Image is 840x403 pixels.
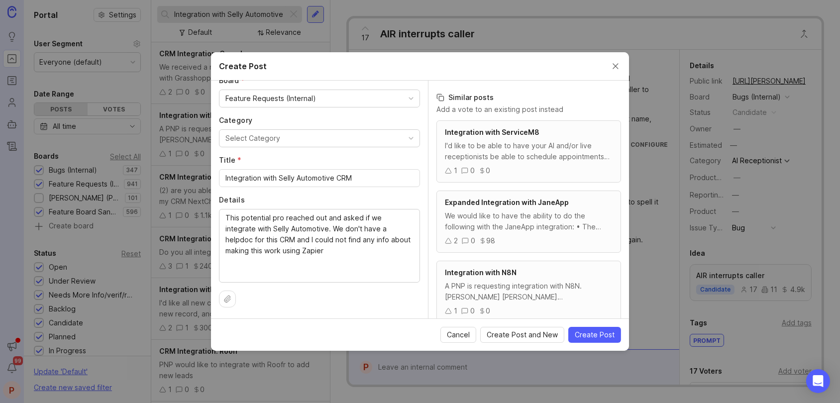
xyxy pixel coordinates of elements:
[486,165,490,176] div: 0
[436,104,621,114] p: Add a vote to an existing post instead
[470,305,475,316] div: 0
[436,261,621,323] a: Integration with N8NA PNP is requesting integration with N8N. [PERSON_NAME] [PERSON_NAME][EMAIL_A...
[454,235,458,246] div: 2
[454,165,457,176] div: 1
[219,60,267,72] h2: Create Post
[436,120,621,183] a: Integration with ServiceM8I'd like to be able to have your AI and/or live receptionists be able t...
[225,173,414,184] input: Short, descriptive title
[487,330,558,340] span: Create Post and New
[610,61,621,72] button: Close create post modal
[447,330,470,340] span: Cancel
[470,165,475,176] div: 0
[440,327,476,343] button: Cancel
[225,212,414,278] textarea: This potential pro reached out and asked if we integrate with Selly Automotive. We don't have a h...
[445,128,539,136] span: Integration with ServiceM8
[436,93,621,102] h3: Similar posts
[445,210,613,232] div: We would like to have the ability to do the following with the JaneApp integration: • The ability...
[225,93,316,104] div: Feature Requests (Internal)
[219,156,241,164] span: Title (required)
[454,305,457,316] div: 1
[445,268,517,277] span: Integration with N8N
[225,133,280,144] div: Select Category
[445,281,613,302] div: A PNP is requesting integration with N8N. [PERSON_NAME] [PERSON_NAME][EMAIL_ADDRESS][PERSON_NAME]...
[575,330,615,340] span: Create Post
[219,195,420,205] label: Details
[480,327,564,343] button: Create Post and New
[486,235,495,246] div: 98
[806,369,830,393] div: Open Intercom Messenger
[568,327,621,343] button: Create Post
[471,235,475,246] div: 0
[486,305,490,316] div: 0
[436,191,621,253] a: Expanded Integration with JaneAppWe would like to have the ability to do the following with the J...
[445,140,613,162] div: I'd like to be able to have your AI and/or live receptionists be able to schedule appointments fo...
[219,76,245,85] span: Board (required)
[219,115,420,125] label: Category
[445,198,569,206] span: Expanded Integration with JaneApp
